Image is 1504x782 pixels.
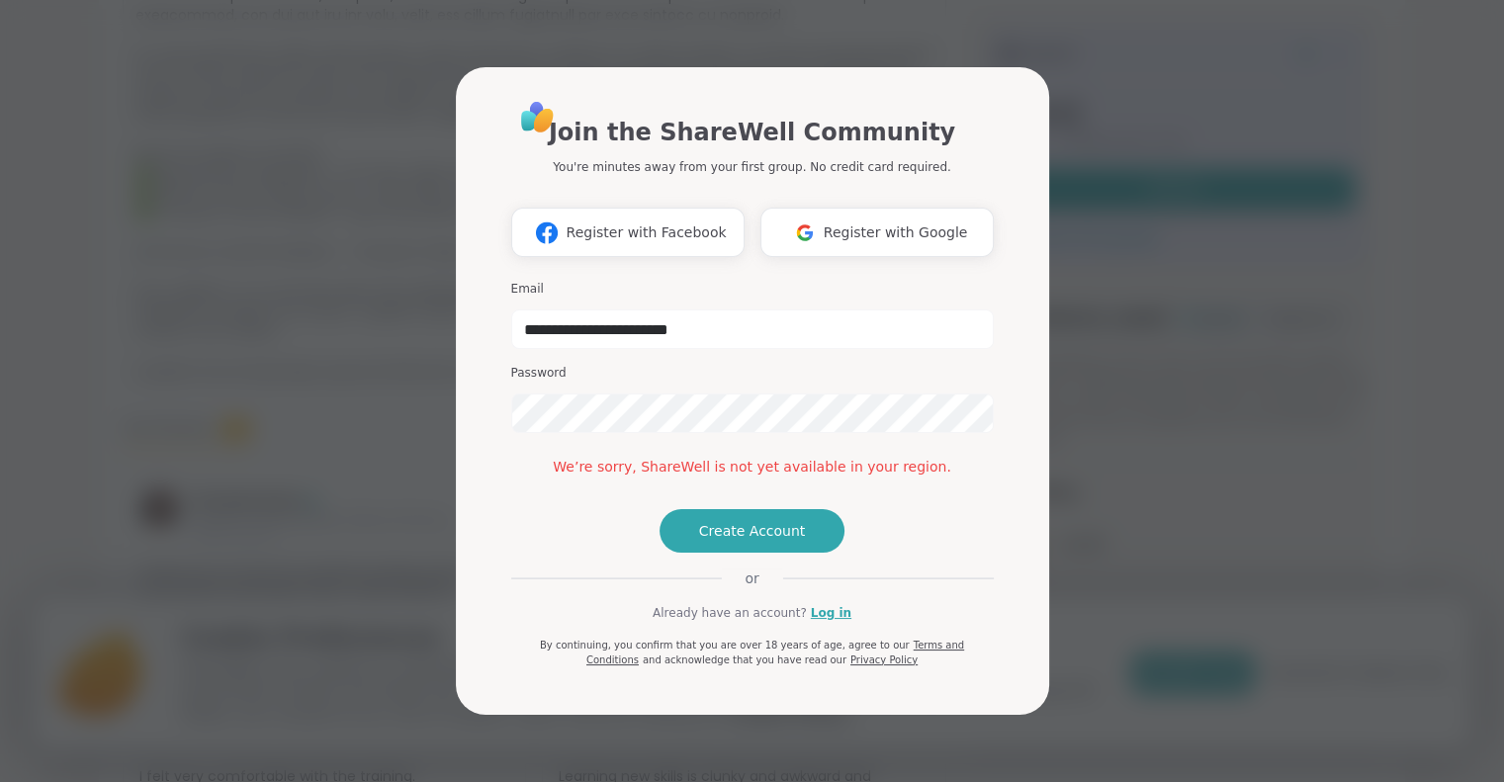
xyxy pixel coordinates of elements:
[549,115,955,150] h1: Join the ShareWell Community
[511,208,745,257] button: Register with Facebook
[660,509,845,553] button: Create Account
[653,604,807,622] span: Already have an account?
[566,222,726,243] span: Register with Facebook
[699,521,806,541] span: Create Account
[511,365,994,382] h3: Password
[586,640,964,665] a: Terms and Conditions
[540,640,910,651] span: By continuing, you confirm that you are over 18 years of age, agree to our
[824,222,968,243] span: Register with Google
[511,457,994,478] div: We’re sorry, ShareWell is not yet available in your region.
[515,95,560,139] img: ShareWell Logo
[850,654,918,665] a: Privacy Policy
[760,208,994,257] button: Register with Google
[721,568,782,588] span: or
[786,215,824,251] img: ShareWell Logomark
[528,215,566,251] img: ShareWell Logomark
[643,654,846,665] span: and acknowledge that you have read our
[553,158,950,176] p: You're minutes away from your first group. No credit card required.
[811,604,851,622] a: Log in
[511,281,994,298] h3: Email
